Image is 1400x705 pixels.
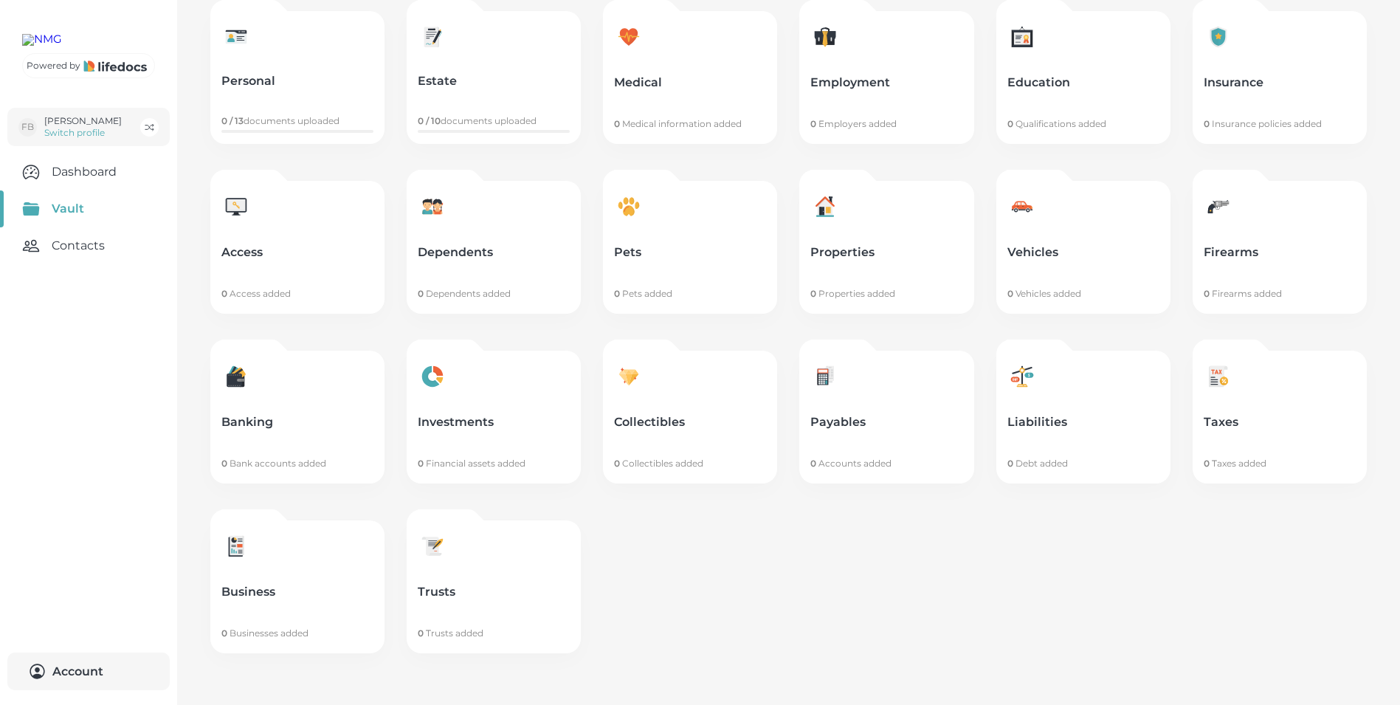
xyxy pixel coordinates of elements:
p: [PERSON_NAME] [44,115,122,127]
span: 0 [221,288,227,299]
span: 0 [1007,288,1013,299]
p: Debt added [1007,458,1159,470]
p: Pets added [614,288,766,300]
p: Business [221,585,373,599]
p: Banking [221,415,373,430]
p: Payables [810,415,962,430]
span: 0 / 10 [418,115,441,126]
img: NMG [22,34,62,46]
a: Firearms0 Firearms added [1193,181,1367,314]
a: Access0 Access added [210,181,385,314]
a: Pets0 Pets added [603,181,777,314]
p: Taxes [1204,415,1356,430]
p: Bank accounts added [221,458,373,470]
p: Access [221,245,373,260]
p: Vehicles [1007,245,1159,260]
p: Properties [810,245,962,260]
button: FB[PERSON_NAME]Switch profile [7,108,170,146]
p: Switch profile [44,127,122,139]
button: Account [7,653,170,690]
p: Collectibles [614,415,766,430]
span: 0 [1204,288,1210,299]
a: Collectibles0 Collectibles added [603,351,777,484]
span: 0 [810,118,816,129]
a: Vehicles0 Vehicles added [996,181,1170,314]
p: Insurance policies added [1204,118,1356,130]
p: Liabilities [1007,415,1159,430]
p: Financial assets added [418,458,570,470]
a: Investments0 Financial assets added [407,351,581,484]
span: 0 [810,458,816,469]
span: 0 [614,458,620,469]
div: FB [18,118,37,137]
a: Powered by [22,53,155,78]
a: Employment0 Employers added [799,11,973,144]
p: Medical [614,75,766,90]
p: Dependents [418,245,570,260]
p: Collectibles added [614,458,766,470]
p: Insurance [1204,75,1356,90]
span: 0 [1204,458,1210,469]
span: 0 [418,288,424,299]
a: Medical0 Medical information added [603,11,777,144]
span: 0 [614,288,620,299]
span: 0 [418,458,424,469]
p: Firearms [1204,245,1356,260]
a: Payables0 Accounts added [799,351,973,484]
span: 0 [1204,118,1210,129]
p: documents uploaded [221,115,373,127]
a: Dependents0 Dependents added [407,181,581,314]
a: Banking0 Bank accounts added [210,351,385,484]
p: Medical information added [614,118,766,130]
p: Taxes added [1204,458,1356,470]
p: Trusts [418,585,570,599]
a: Insurance0 Insurance policies added [1193,11,1367,144]
p: Properties added [810,288,962,300]
a: Education0 Qualifications added [996,11,1170,144]
a: Trusts0 Trusts added [407,520,581,653]
p: Pets [614,245,766,260]
p: Firearms added [1204,288,1356,300]
p: Businesses added [221,627,373,639]
p: Accounts added [810,458,962,470]
p: Vehicles added [1007,288,1159,300]
a: Taxes0 Taxes added [1193,351,1367,484]
span: 0 [221,627,227,639]
span: 0 [810,288,816,299]
p: Trusts added [418,627,570,639]
p: Investments [418,415,570,430]
span: 0 / 13 [221,115,244,126]
span: 0 [614,118,620,129]
span: 0 [1007,458,1013,469]
a: Liabilities0 Debt added [996,351,1170,484]
p: Education [1007,75,1159,90]
p: Employers added [810,118,962,130]
span: 0 [221,458,227,469]
span: 0 [418,627,424,639]
p: Employment [810,75,962,90]
p: Access added [221,288,373,300]
p: documents uploaded [418,115,570,127]
a: Estate0 / 10documents uploaded [407,11,581,144]
a: Business0 Businesses added [210,520,385,653]
a: Personal0 / 13documents uploaded [210,11,385,144]
p: Dependents added [418,288,570,300]
span: 0 [1007,118,1013,129]
p: Estate [418,74,570,89]
p: Personal [221,74,373,89]
p: Qualifications added [1007,118,1159,130]
a: Properties0 Properties added [799,181,973,314]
